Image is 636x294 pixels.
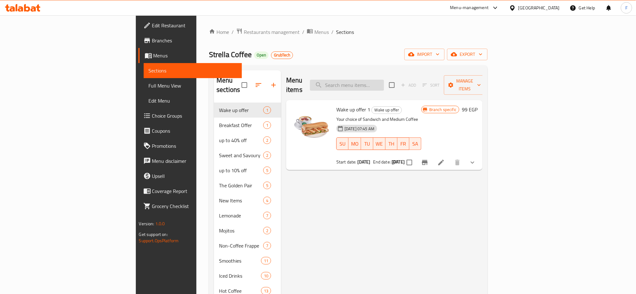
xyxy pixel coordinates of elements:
[144,78,242,93] a: Full Menu View
[214,178,281,193] div: The Golden Pair5
[138,168,242,184] a: Upsell
[263,121,271,129] div: items
[364,139,371,148] span: TU
[261,288,271,294] span: 13
[398,80,419,90] span: Add item
[412,139,419,148] span: SA
[336,28,354,36] span: Sections
[138,18,242,33] a: Edit Restaurant
[388,155,403,170] button: sort-choices
[452,51,483,58] span: export
[336,158,356,166] span: Start date:
[263,106,271,114] div: items
[138,153,242,168] a: Menu disclaimer
[264,198,271,204] span: 4
[149,97,237,104] span: Edit Menu
[152,172,237,180] span: Upsell
[261,273,271,279] span: 10
[139,230,168,238] span: Get support on:
[449,77,481,93] span: Manage items
[409,137,421,150] button: SA
[219,197,263,204] span: New Items
[336,105,370,114] span: Wake up offer 1
[214,118,281,133] div: Breakfast Offer1
[149,82,237,89] span: Full Menu View
[336,115,421,123] p: Your choice of Sandwich and Medium Coffee
[261,272,271,280] div: items
[263,182,271,189] div: items
[219,257,261,265] div: Smoothies
[263,197,271,204] div: items
[264,107,271,113] span: 1
[152,127,237,135] span: Coupons
[450,155,465,170] button: delete
[261,258,271,264] span: 11
[219,167,263,174] span: up to 10% off
[244,28,300,36] span: Restaurants management
[219,106,263,114] span: Wake up offer
[625,4,628,11] span: F
[264,168,271,174] span: 5
[219,121,263,129] span: Breakfast Offer
[139,237,179,245] a: Support.OpsPlatform
[138,199,242,214] a: Grocery Checklist
[152,112,237,120] span: Choice Groups
[403,156,416,169] span: Select to update
[444,75,486,95] button: Manage items
[263,167,271,174] div: items
[254,51,269,59] div: Open
[398,137,409,150] button: FR
[336,137,349,150] button: SU
[214,238,281,253] div: Non-Coffee Frappe7
[263,152,271,159] div: items
[214,148,281,163] div: Sweet and Savoury2
[219,272,261,280] span: Iced Drinks
[263,212,271,219] div: items
[437,159,445,166] a: Edit menu item
[219,152,263,159] div: Sweet and Savoury
[264,137,271,143] span: 2
[263,242,271,249] div: items
[219,242,263,249] div: Non-Coffee Frappe
[264,213,271,219] span: 7
[372,106,402,114] span: Wake up offer
[152,157,237,165] span: Menu disclaimer
[314,28,329,36] span: Menus
[371,106,402,114] div: Wake up offer
[214,268,281,283] div: Iced Drinks10
[261,257,271,265] div: items
[386,137,398,150] button: TH
[214,133,281,148] div: up to 40% off2
[152,142,237,150] span: Promotions
[152,187,237,195] span: Coverage Report
[251,78,266,93] span: Sort sections
[219,182,263,189] span: The Golden Pair
[307,28,329,36] a: Menus
[214,253,281,268] div: Smoothies11
[450,4,489,12] div: Menu-management
[219,136,263,144] span: up to 40% off
[138,48,242,63] a: Menus
[214,208,281,223] div: Lemonade7
[291,105,331,145] img: Wake up offer 1
[373,137,386,150] button: WE
[310,80,384,91] input: search
[373,158,391,166] span: End date:
[153,52,237,59] span: Menus
[361,137,373,150] button: TU
[144,93,242,108] a: Edit Menu
[376,139,383,148] span: WE
[357,158,371,166] b: [DATE]
[447,49,488,60] button: export
[271,52,293,58] span: GrubTech
[219,227,263,234] span: Mojitos
[286,76,302,94] h2: Menu items
[404,49,445,60] button: import
[385,78,398,92] span: Select section
[469,159,476,166] svg: Show Choices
